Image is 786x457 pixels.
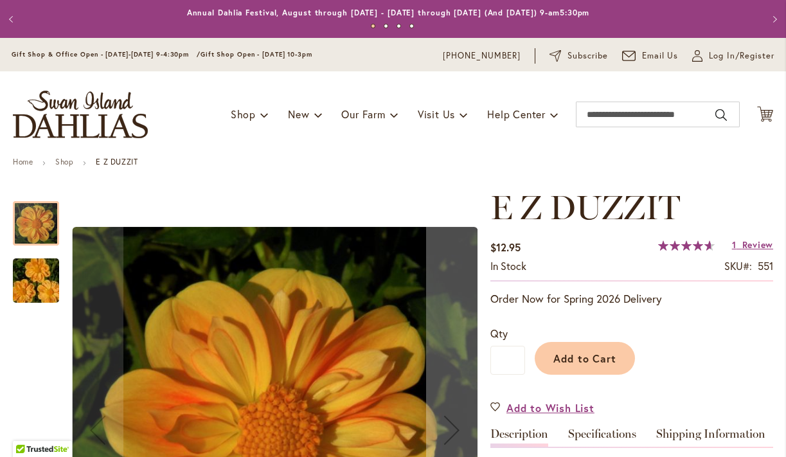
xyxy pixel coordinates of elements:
button: 4 of 4 [409,24,414,28]
a: Subscribe [549,49,608,62]
span: Shop [231,107,256,121]
a: Annual Dahlia Festival, August through [DATE] - [DATE] through [DATE] (And [DATE]) 9-am5:30pm [187,8,590,17]
a: Description [490,428,548,447]
span: Qty [490,327,508,340]
span: 1 [732,238,737,251]
a: Shipping Information [656,428,765,447]
a: Email Us [622,49,679,62]
strong: E Z DUZZIT [96,157,138,166]
strong: SKU [724,259,752,273]
span: E Z DUZZIT [490,187,680,228]
button: Add to Cart [535,342,635,375]
a: store logo [13,91,148,138]
span: Gift Shop & Office Open - [DATE]-[DATE] 9-4:30pm / [12,50,201,58]
button: 1 of 4 [371,24,375,28]
a: Log In/Register [692,49,774,62]
span: Visit Us [418,107,455,121]
div: E Z DUZZIT [13,188,72,246]
span: New [288,107,309,121]
span: Gift Shop Open - [DATE] 10-3pm [201,50,312,58]
a: Home [13,157,33,166]
a: Shop [55,157,73,166]
span: Our Farm [341,107,385,121]
div: Availability [490,259,526,274]
span: Add to Cart [553,352,617,365]
span: Help Center [487,107,546,121]
a: Specifications [568,428,636,447]
button: 3 of 4 [397,24,401,28]
span: Subscribe [567,49,608,62]
span: Log In/Register [709,49,774,62]
span: $12.95 [490,240,521,254]
div: 93% [658,240,715,251]
span: Add to Wish List [506,400,594,415]
span: Email Us [642,49,679,62]
button: Next [760,6,786,32]
p: Order Now for Spring 2026 Delivery [490,291,773,307]
a: 1 Review [732,238,773,251]
a: [PHONE_NUMBER] [443,49,521,62]
div: E Z DUZZIT [13,246,59,303]
a: Add to Wish List [490,400,594,415]
button: 2 of 4 [384,24,388,28]
div: 551 [758,259,773,274]
span: In stock [490,259,526,273]
span: Review [742,238,773,251]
